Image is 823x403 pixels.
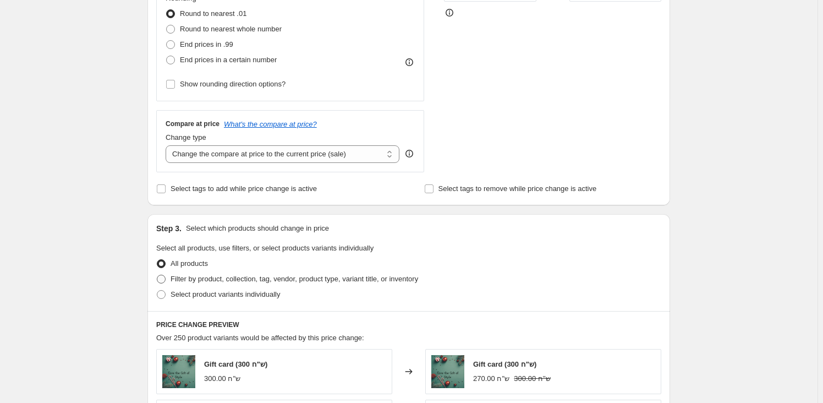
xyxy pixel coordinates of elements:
span: Round to nearest .01 [180,9,246,18]
span: Over 250 product variants would be affected by this price change: [156,334,364,342]
img: a880b911262f44dd858f71787ce73926_3617f592-beca-478b-93a2-75825ce532c5_80x.png [431,355,464,388]
span: Round to nearest whole number [180,25,282,33]
span: Gift card (300 ש"ח) [204,360,267,368]
span: Select tags to remove while price change is active [438,184,597,193]
span: Gift card (300 ש"ח) [473,360,536,368]
h6: PRICE CHANGE PREVIEW [156,320,661,329]
div: 270.00 ש''ח [473,373,509,384]
p: Select which products should change in price [186,223,329,234]
button: What's the compare at price? [224,120,317,128]
span: Show rounding direction options? [180,80,286,88]
span: Filter by product, collection, tag, vendor, product type, variant title, or inventory [171,275,418,283]
h3: Compare at price [166,119,220,128]
span: Change type [166,133,206,141]
span: End prices in a certain number [180,56,277,64]
img: a880b911262f44dd858f71787ce73926_3617f592-beca-478b-93a2-75825ce532c5_80x.png [162,355,195,388]
div: 300.00 ש''ח [204,373,240,384]
h2: Step 3. [156,223,182,234]
span: Select all products, use filters, or select products variants individually [156,244,374,252]
span: All products [171,259,208,268]
div: help [404,148,415,159]
span: Select tags to add while price change is active [171,184,317,193]
strike: 300.00 ש''ח [514,373,550,384]
span: End prices in .99 [180,40,233,48]
span: Select product variants individually [171,290,280,298]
